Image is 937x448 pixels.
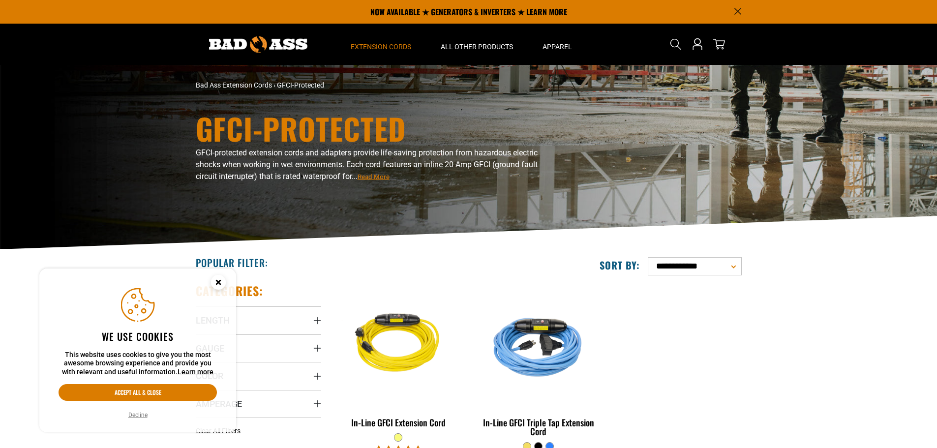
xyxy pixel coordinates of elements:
[277,81,324,89] span: GFCI-Protected
[336,24,426,65] summary: Extension Cords
[196,81,272,89] a: Bad Ass Extension Cords
[336,283,461,433] a: Yellow In-Line GFCI Extension Cord
[196,148,538,181] span: GFCI-protected extension cords and adapters provide life-saving protection from hazardous electri...
[196,427,241,435] span: Clear All Filters
[59,330,217,343] h2: We use cookies
[196,256,268,269] h2: Popular Filter:
[528,24,587,65] summary: Apparel
[426,24,528,65] summary: All Other Products
[178,368,213,376] a: Learn more
[125,410,151,420] button: Decline
[477,288,601,401] img: Light Blue
[476,418,601,436] div: In-Line GFCI Triple Tap Extension Cord
[273,81,275,89] span: ›
[196,362,321,389] summary: Color
[59,351,217,377] p: This website uses cookies to give you the most awesome browsing experience and provide you with r...
[668,36,684,52] summary: Search
[351,42,411,51] span: Extension Cords
[358,173,390,180] span: Read More
[600,259,640,271] label: Sort by:
[39,269,236,433] aside: Cookie Consent
[196,390,321,418] summary: Amperage
[336,418,461,427] div: In-Line GFCI Extension Cord
[59,384,217,401] button: Accept all & close
[476,283,601,442] a: Light Blue In-Line GFCI Triple Tap Extension Cord
[336,288,460,401] img: Yellow
[441,42,513,51] span: All Other Products
[196,306,321,334] summary: Length
[209,36,307,53] img: Bad Ass Extension Cords
[196,80,555,90] nav: breadcrumbs
[543,42,572,51] span: Apparel
[196,114,555,143] h1: GFCI-Protected
[196,334,321,362] summary: Gauge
